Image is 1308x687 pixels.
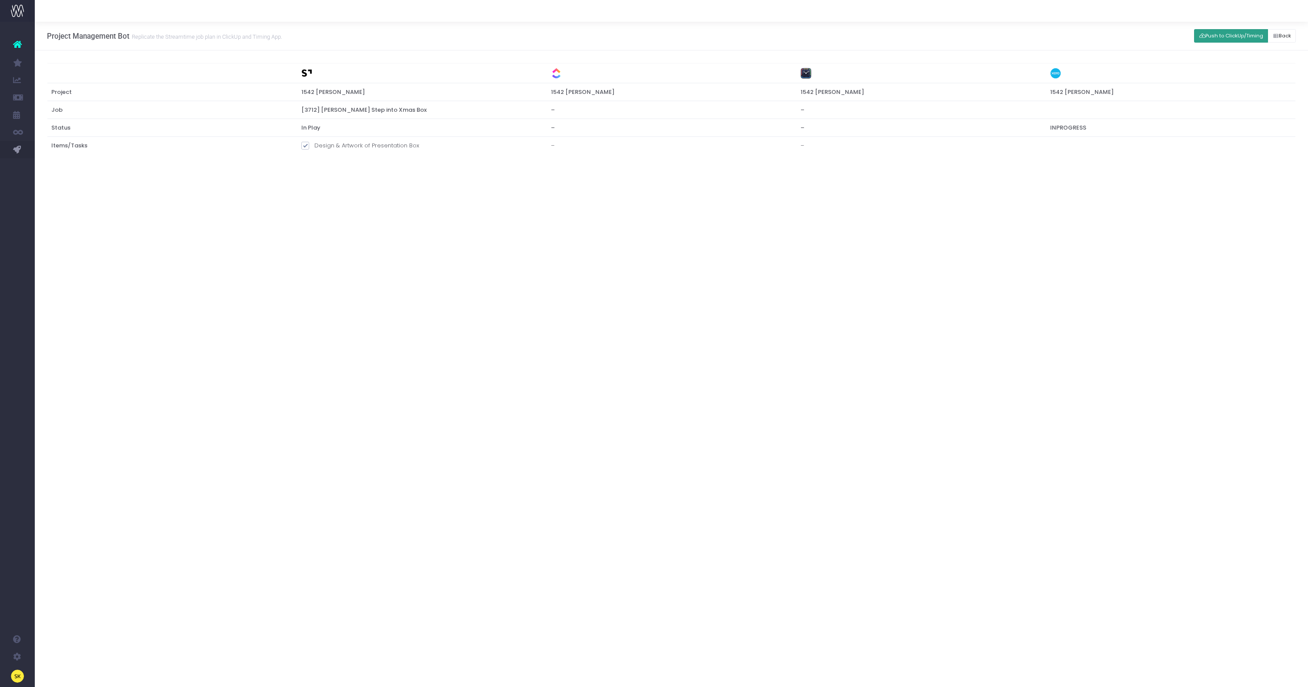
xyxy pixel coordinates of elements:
button: Back [1268,29,1296,43]
th: Project [47,83,297,101]
button: Push to ClickUp/Timing [1194,29,1268,43]
h3: Project Management Bot [47,32,282,40]
label: Design & Artwork of Presentation Box [301,141,419,150]
span: [3712] [PERSON_NAME] Step into Xmas Box [301,106,427,114]
span: 1542 [PERSON_NAME] [551,88,614,97]
span: 1542 [PERSON_NAME] [301,88,365,97]
th: – [796,119,1046,137]
th: – [547,119,796,137]
img: xero-color.png [1050,68,1061,79]
td: – [547,137,796,158]
img: streamtime_fav.png [301,68,312,79]
img: clickup-color.png [551,68,562,79]
td: – [796,137,1046,158]
img: images/default_profile_image.png [11,670,24,683]
th: INPROGRESS [1046,119,1295,137]
th: Status [47,119,297,137]
img: timing-color.png [801,68,811,79]
th: In Play [297,119,547,137]
div: Small button group [1194,27,1296,45]
th: – [547,101,796,119]
span: 1542 [PERSON_NAME] [801,88,864,97]
th: Items/Tasks [47,137,297,158]
span: 1542 [PERSON_NAME] [1050,88,1114,97]
small: Replicate the Streamtime job plan in ClickUp and Timing App. [130,32,282,40]
th: Job [47,101,297,119]
th: – [796,101,1046,119]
